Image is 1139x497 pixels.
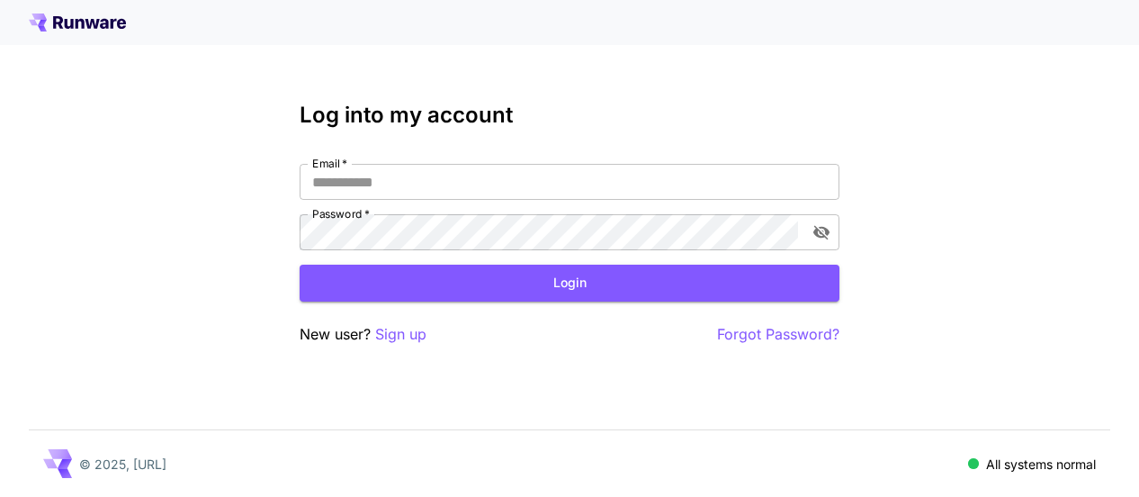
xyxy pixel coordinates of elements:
[986,455,1096,474] p: All systems normal
[300,103,839,128] h3: Log into my account
[300,265,839,302] button: Login
[312,206,370,221] label: Password
[805,216,838,248] button: toggle password visibility
[312,156,347,171] label: Email
[717,323,839,346] button: Forgot Password?
[300,323,426,346] p: New user?
[375,323,426,346] button: Sign up
[79,455,166,474] p: © 2025, [URL]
